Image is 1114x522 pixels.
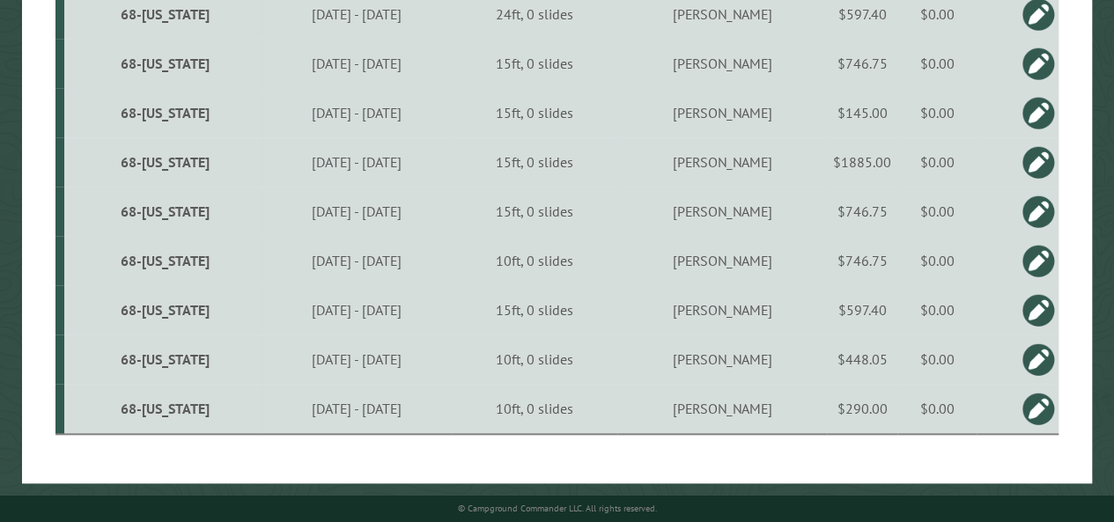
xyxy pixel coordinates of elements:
[71,5,258,23] div: 68-[US_STATE]
[617,187,827,236] td: [PERSON_NAME]
[452,384,617,434] td: 10ft, 0 slides
[264,252,449,269] div: [DATE] - [DATE]
[71,400,258,417] div: 68-[US_STATE]
[617,285,827,335] td: [PERSON_NAME]
[71,350,258,368] div: 68-[US_STATE]
[827,236,897,285] td: $746.75
[827,88,897,137] td: $145.00
[452,137,617,187] td: 15ft, 0 slides
[71,153,258,171] div: 68-[US_STATE]
[617,384,827,434] td: [PERSON_NAME]
[452,88,617,137] td: 15ft, 0 slides
[897,335,977,384] td: $0.00
[71,252,258,269] div: 68-[US_STATE]
[617,236,827,285] td: [PERSON_NAME]
[452,285,617,335] td: 15ft, 0 slides
[264,202,449,220] div: [DATE] - [DATE]
[617,335,827,384] td: [PERSON_NAME]
[827,335,897,384] td: $448.05
[264,301,449,319] div: [DATE] - [DATE]
[617,137,827,187] td: [PERSON_NAME]
[827,137,897,187] td: $1885.00
[264,400,449,417] div: [DATE] - [DATE]
[264,5,449,23] div: [DATE] - [DATE]
[71,301,258,319] div: 68-[US_STATE]
[897,236,977,285] td: $0.00
[897,384,977,434] td: $0.00
[71,202,258,220] div: 68-[US_STATE]
[897,285,977,335] td: $0.00
[264,104,449,121] div: [DATE] - [DATE]
[617,39,827,88] td: [PERSON_NAME]
[264,350,449,368] div: [DATE] - [DATE]
[452,39,617,88] td: 15ft, 0 slides
[264,153,449,171] div: [DATE] - [DATE]
[452,236,617,285] td: 10ft, 0 slides
[897,88,977,137] td: $0.00
[71,55,258,72] div: 68-[US_STATE]
[897,187,977,236] td: $0.00
[827,285,897,335] td: $597.40
[264,55,449,72] div: [DATE] - [DATE]
[617,88,827,137] td: [PERSON_NAME]
[827,384,897,434] td: $290.00
[827,39,897,88] td: $746.75
[452,187,617,236] td: 15ft, 0 slides
[457,503,656,514] small: © Campground Commander LLC. All rights reserved.
[452,335,617,384] td: 10ft, 0 slides
[897,39,977,88] td: $0.00
[897,137,977,187] td: $0.00
[71,104,258,121] div: 68-[US_STATE]
[827,187,897,236] td: $746.75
